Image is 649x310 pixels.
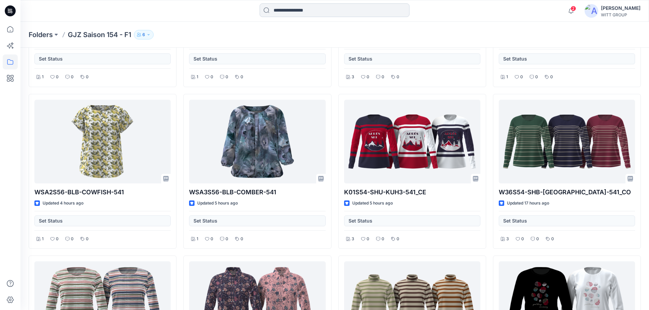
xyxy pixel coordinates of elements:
[42,235,44,243] p: 1
[226,235,228,243] p: 0
[197,235,198,243] p: 1
[241,235,243,243] p: 0
[521,235,524,243] p: 0
[29,30,53,39] a: Folders
[352,74,354,81] p: 3
[56,235,59,243] p: 0
[56,74,59,81] p: 0
[344,187,480,197] p: K01S54-SHU-KUH3-541_CE
[506,74,508,81] p: 1
[71,235,74,243] p: 0
[382,235,384,243] p: 0
[344,100,480,184] a: K01S54-SHU-KUH3-541_CE
[499,100,635,184] a: W36S54-SHB-KUBA-541_CO
[367,235,369,243] p: 0
[352,235,354,243] p: 3
[506,235,509,243] p: 3
[601,4,640,12] div: [PERSON_NAME]
[536,235,539,243] p: 0
[71,74,74,81] p: 0
[86,235,89,243] p: 0
[43,200,83,207] p: Updated 4 hours ago
[197,74,198,81] p: 1
[550,74,553,81] p: 0
[211,74,213,81] p: 0
[571,6,576,11] span: 2
[535,74,538,81] p: 0
[585,4,598,18] img: avatar
[507,200,549,207] p: Updated 17 hours ago
[34,187,171,197] p: WSA2S56-BLB-COWFISH-541
[551,235,554,243] p: 0
[601,12,640,17] div: WITT GROUP
[397,74,399,81] p: 0
[211,235,213,243] p: 0
[397,235,399,243] p: 0
[189,100,325,184] a: WSA3S56-BLB-COMBER-541
[367,74,369,81] p: 0
[134,30,154,39] button: 6
[382,74,384,81] p: 0
[68,30,131,39] p: GJZ Saison 154 - F1
[241,74,243,81] p: 0
[499,187,635,197] p: W36S54-SHB-[GEOGRAPHIC_DATA]-541_CO
[34,100,171,184] a: WSA2S56-BLB-COWFISH-541
[142,31,145,38] p: 6
[226,74,228,81] p: 0
[352,200,393,207] p: Updated 5 hours ago
[189,187,325,197] p: WSA3S56-BLB-COMBER-541
[86,74,89,81] p: 0
[197,200,238,207] p: Updated 5 hours ago
[42,74,44,81] p: 1
[520,74,523,81] p: 0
